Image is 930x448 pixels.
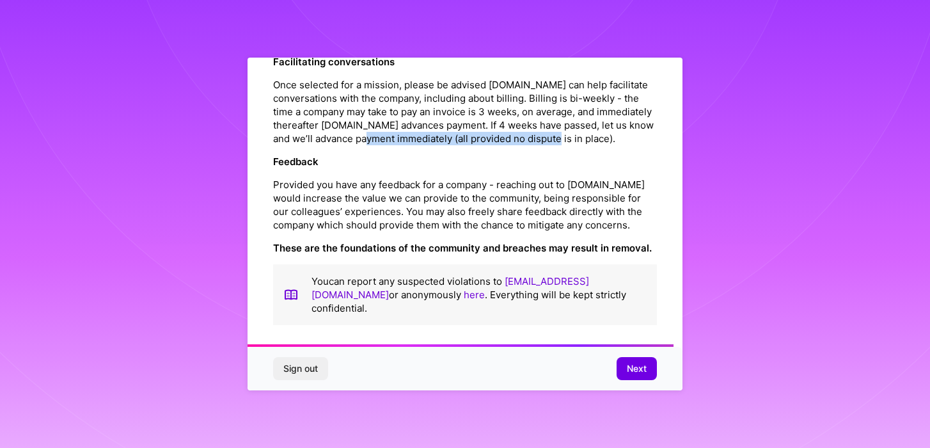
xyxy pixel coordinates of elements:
[283,362,318,375] span: Sign out
[273,78,657,145] p: Once selected for a mission, please be advised [DOMAIN_NAME] can help facilitate conversations wi...
[617,357,657,380] button: Next
[283,275,299,315] img: book icon
[273,56,395,68] strong: Facilitating conversations
[273,178,657,232] p: Provided you have any feedback for a company - reaching out to [DOMAIN_NAME] would increase the v...
[273,357,328,380] button: Sign out
[627,362,647,375] span: Next
[311,275,647,315] p: You can report any suspected violations to or anonymously . Everything will be kept strictly conf...
[273,242,652,254] strong: These are the foundations of the community and breaches may result in removal.
[273,156,319,168] strong: Feedback
[311,275,589,301] a: [EMAIL_ADDRESS][DOMAIN_NAME]
[464,289,485,301] a: here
